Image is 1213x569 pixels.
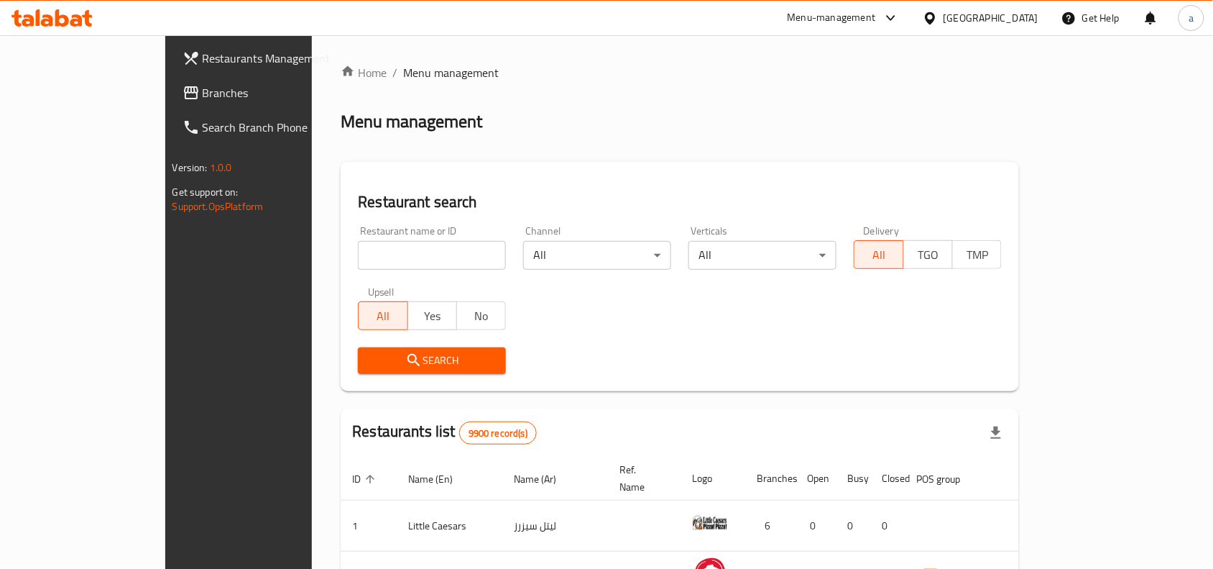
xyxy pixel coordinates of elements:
[210,158,232,177] span: 1.0.0
[944,10,1038,26] div: [GEOGRAPHIC_DATA]
[171,41,368,76] a: Restaurants Management
[392,64,397,81] li: /
[463,306,500,327] span: No
[870,457,905,501] th: Closed
[358,347,506,374] button: Search
[203,119,356,136] span: Search Branch Phone
[795,501,836,552] td: 0
[692,505,728,541] img: Little Caesars
[172,197,264,216] a: Support.OpsPlatform
[171,76,368,110] a: Branches
[368,287,395,297] label: Upsell
[1189,10,1194,26] span: a
[836,457,870,501] th: Busy
[459,422,537,445] div: Total records count
[414,306,451,327] span: Yes
[910,245,947,265] span: TGO
[460,427,536,440] span: 9900 record(s)
[352,421,537,445] h2: Restaurants list
[364,306,402,327] span: All
[172,183,239,201] span: Get support on:
[352,470,379,488] span: ID
[795,457,836,501] th: Open
[341,110,482,133] h2: Menu management
[952,240,1002,269] button: TMP
[171,110,368,145] a: Search Branch Phone
[523,241,671,270] div: All
[341,501,397,552] td: 1
[369,352,494,370] span: Search
[681,457,745,501] th: Logo
[745,457,795,501] th: Branches
[407,301,457,330] button: Yes
[864,226,900,236] label: Delivery
[745,501,795,552] td: 6
[979,416,1013,450] div: Export file
[358,191,1002,213] h2: Restaurant search
[959,245,996,265] span: TMP
[341,64,1019,81] nav: breadcrumb
[916,470,979,488] span: POS group
[172,158,208,177] span: Version:
[688,241,836,270] div: All
[502,501,608,552] td: ليتل سيزرز
[514,470,575,488] span: Name (Ar)
[836,501,870,552] td: 0
[397,501,502,552] td: Little Caesars
[203,84,356,101] span: Branches
[860,245,898,265] span: All
[456,301,506,330] button: No
[408,470,471,488] span: Name (En)
[203,50,356,67] span: Restaurants Management
[903,240,953,269] button: TGO
[358,241,506,270] input: Search for restaurant name or ID..
[619,461,663,496] span: Ref. Name
[788,9,876,27] div: Menu-management
[870,501,905,552] td: 0
[358,301,407,330] button: All
[403,64,499,81] span: Menu management
[854,240,903,269] button: All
